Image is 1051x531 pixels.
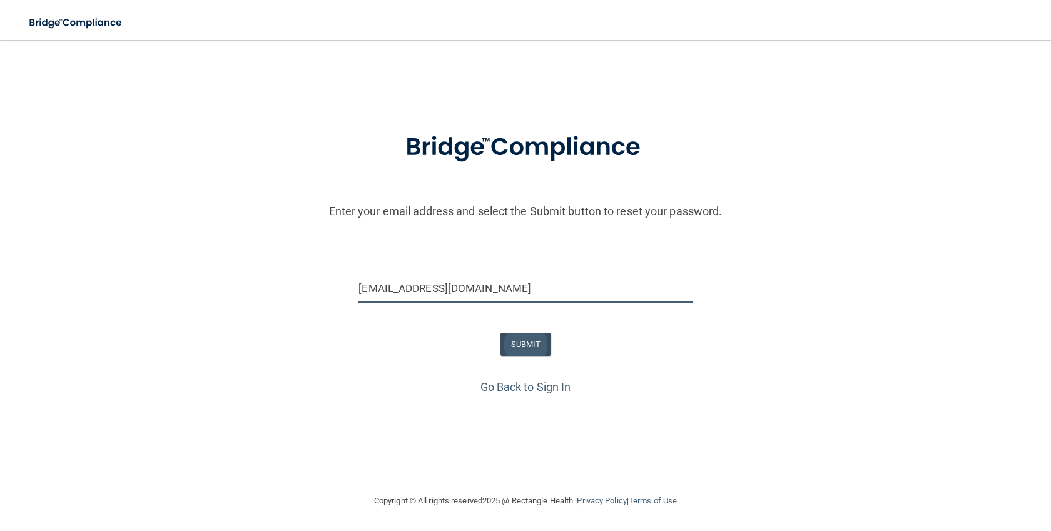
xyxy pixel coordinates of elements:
[380,115,671,180] img: bridge_compliance_login_screen.278c3ca4.svg
[297,481,754,521] div: Copyright © All rights reserved 2025 @ Rectangle Health | |
[577,496,626,505] a: Privacy Policy
[500,333,551,356] button: SUBMIT
[358,275,692,303] input: Email
[19,10,134,36] img: bridge_compliance_login_screen.278c3ca4.svg
[480,380,571,393] a: Go Back to Sign In
[629,496,677,505] a: Terms of Use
